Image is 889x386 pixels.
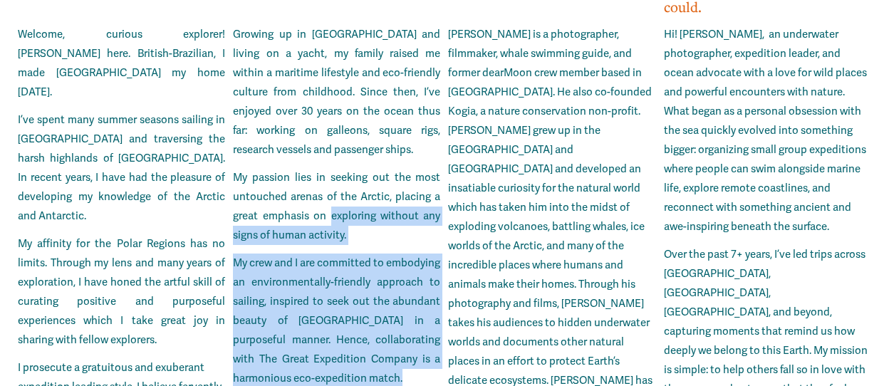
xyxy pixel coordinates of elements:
p: Hi! [PERSON_NAME], an underwater photographer, expedition leader, and ocean advocate with a love ... [664,25,871,236]
span: I’ve spent many summer seasons sailing in [GEOGRAPHIC_DATA] and traversing the harsh highlands of... [18,113,225,222]
p: My passion lies in seeking out the most untouched arenas of the Arctic, placing a great emphasis ... [233,168,440,245]
span: My affinity for the Polar Regions has no limits. Through my lens and many years of exploration, I... [18,237,225,346]
p: Growing up in [GEOGRAPHIC_DATA] and living on a yacht, my family raised me within a maritime life... [233,25,440,160]
span: Welcome, curious explorer! [PERSON_NAME] here. British-Brazilian, I made [GEOGRAPHIC_DATA] my hom... [18,28,225,98]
